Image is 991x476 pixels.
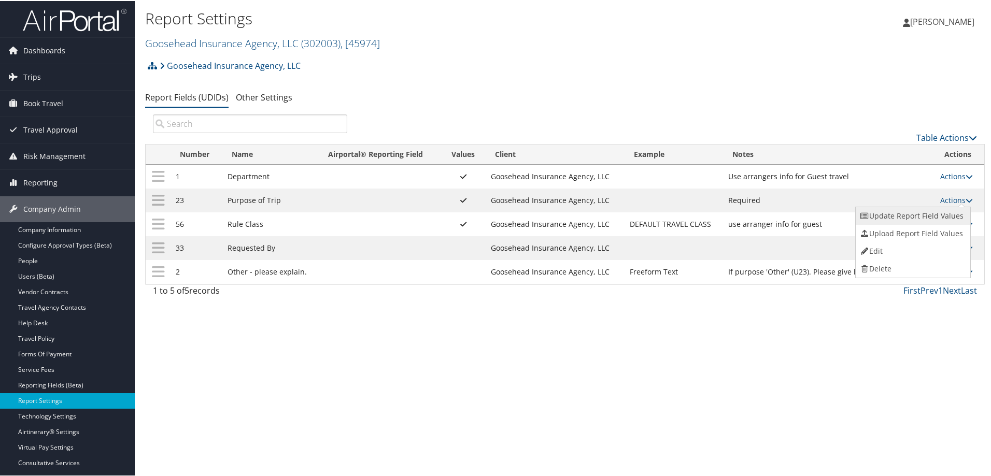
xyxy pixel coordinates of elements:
[486,259,625,283] td: Goosehead Insurance Agency, LLC
[903,284,921,295] a: First
[171,164,222,187] td: 1
[222,211,319,235] td: Rule Class
[222,187,319,211] td: Purpose of Trip
[145,91,229,102] a: Report Fields (UDIDs)
[341,35,380,49] span: , [ 45974 ]
[171,259,222,283] td: 2
[171,187,222,211] td: 23
[921,284,938,295] a: Prev
[171,211,222,235] td: 56
[171,235,222,259] td: 33
[856,206,968,224] a: Update Report Field Values
[145,7,705,28] h1: Report Settings
[486,143,625,164] th: Client
[961,284,977,295] a: Last
[856,224,968,241] a: Upload Report Field Values
[723,187,935,211] td: Required
[723,143,935,164] th: Notes
[23,90,63,116] span: Book Travel
[153,283,347,301] div: 1 to 5 of records
[856,259,968,277] a: Delete
[723,164,935,187] td: Use arrangers info for Guest travel
[486,211,625,235] td: Goosehead Insurance Agency, LLC
[185,284,189,295] span: 5
[319,143,441,164] th: Airportal&reg; Reporting Field
[938,284,943,295] a: 1
[723,259,935,283] td: If purpose 'Other' (U23). Please give brief explanation.
[23,7,126,31] img: airportal-logo.png
[146,143,171,164] th: : activate to sort column descending
[486,187,625,211] td: Goosehead Insurance Agency, LLC
[486,164,625,187] td: Goosehead Insurance Agency, LLC
[23,195,81,221] span: Company Admin
[222,235,319,259] td: Requested By
[222,164,319,187] td: Department
[23,63,41,89] span: Trips
[23,169,58,195] span: Reporting
[910,15,974,26] span: [PERSON_NAME]
[856,241,968,259] a: Edit
[23,116,78,142] span: Travel Approval
[222,143,319,164] th: Name
[723,211,935,235] td: use arranger info for guest
[625,259,723,283] td: Freeform Text
[153,113,347,132] input: Search
[145,35,380,49] a: Goosehead Insurance Agency, LLC
[441,143,486,164] th: Values
[943,284,961,295] a: Next
[916,131,977,142] a: Table Actions
[903,5,985,36] a: [PERSON_NAME]
[23,142,86,168] span: Risk Management
[222,259,319,283] td: Other - please explain.
[625,211,723,235] td: DEFAULT TRAVEL CLASS
[171,143,222,164] th: Number
[160,54,301,75] a: Goosehead Insurance Agency, LLC
[940,170,973,180] a: Actions
[301,35,341,49] span: ( 302003 )
[236,91,292,102] a: Other Settings
[625,143,723,164] th: Example
[486,235,625,259] td: Goosehead Insurance Agency, LLC
[23,37,65,63] span: Dashboards
[940,194,973,204] a: Actions
[935,143,984,164] th: Actions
